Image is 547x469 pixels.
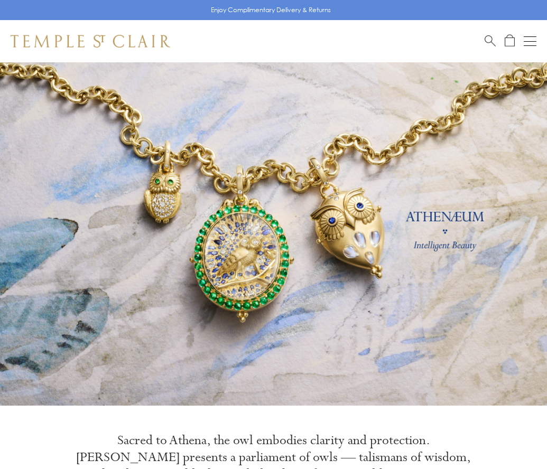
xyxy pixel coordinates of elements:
button: Open navigation [524,35,536,48]
img: Temple St. Clair [11,35,170,48]
a: Open Shopping Bag [505,34,515,48]
a: Search [485,34,496,48]
p: Enjoy Complimentary Delivery & Returns [211,5,331,15]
